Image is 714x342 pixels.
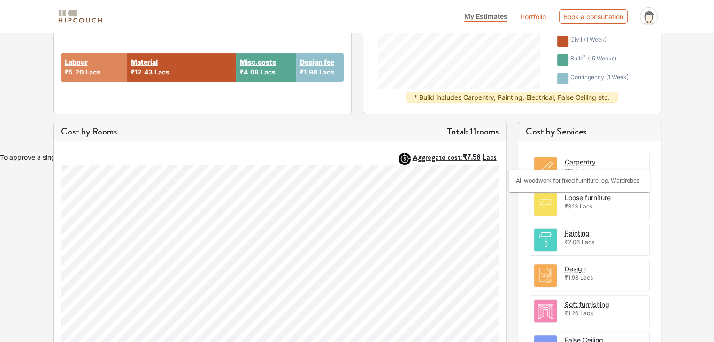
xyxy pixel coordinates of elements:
span: ₹7.58 [462,152,481,163]
div: Book a consultation [559,9,628,24]
a: Portfolio [521,12,546,22]
span: ₹3.13 [565,203,578,210]
div: civil [570,36,607,47]
strong: Aggregate cost: [413,152,497,163]
h5: Cost by Services [526,126,653,137]
button: Painting [565,228,590,238]
img: AggregateIcon [399,153,411,165]
img: room.svg [534,193,557,216]
button: Aggregate cost:₹7.58Lacs [413,153,499,162]
span: ( 15 weeks ) [588,55,616,62]
span: Lacs [580,274,593,281]
h5: 11 rooms [447,126,499,137]
span: ₹12.43 [131,68,153,76]
h5: Cost by Rooms [61,126,117,137]
span: ( 1 week ) [584,36,607,43]
span: Lacs [319,68,334,76]
button: Soft furnishing [565,299,609,309]
div: contingency [570,73,629,84]
span: logo-horizontal.svg [57,6,104,27]
span: ₹1.98 [300,68,317,76]
img: room.svg [534,300,557,322]
div: build [570,54,616,66]
strong: Total: [447,125,468,138]
span: My Estimates [464,12,507,20]
span: Lacs [85,68,100,76]
span: ₹1.98 [565,274,578,281]
span: ( 1 week ) [606,74,629,81]
div: All woodwork for fixed furniture. eg. Wardrobes [516,177,643,185]
span: Lacs [154,68,169,76]
span: ₹4.08 [240,68,259,76]
span: Lacs [261,68,276,76]
div: * Build includes Carpentry, Painting, Electrical, False Ceiling etc. [406,92,618,103]
button: Design fee [300,57,334,67]
button: Carpentry [565,157,596,167]
img: room.svg [534,157,557,180]
span: Lacs [582,238,594,245]
button: Misc.costs [240,57,276,67]
button: Labour [65,57,88,67]
span: ₹5.20 [65,68,84,76]
img: logo-horizontal.svg [57,8,104,25]
span: ₹1.26 [565,310,578,317]
span: Lacs [580,203,592,210]
span: ₹2.06 [565,238,580,245]
img: room.svg [534,229,557,251]
img: room.svg [534,264,557,287]
button: Design [565,264,586,274]
span: Lacs [580,310,593,317]
button: Material [131,57,158,67]
span: Lacs [483,152,497,163]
